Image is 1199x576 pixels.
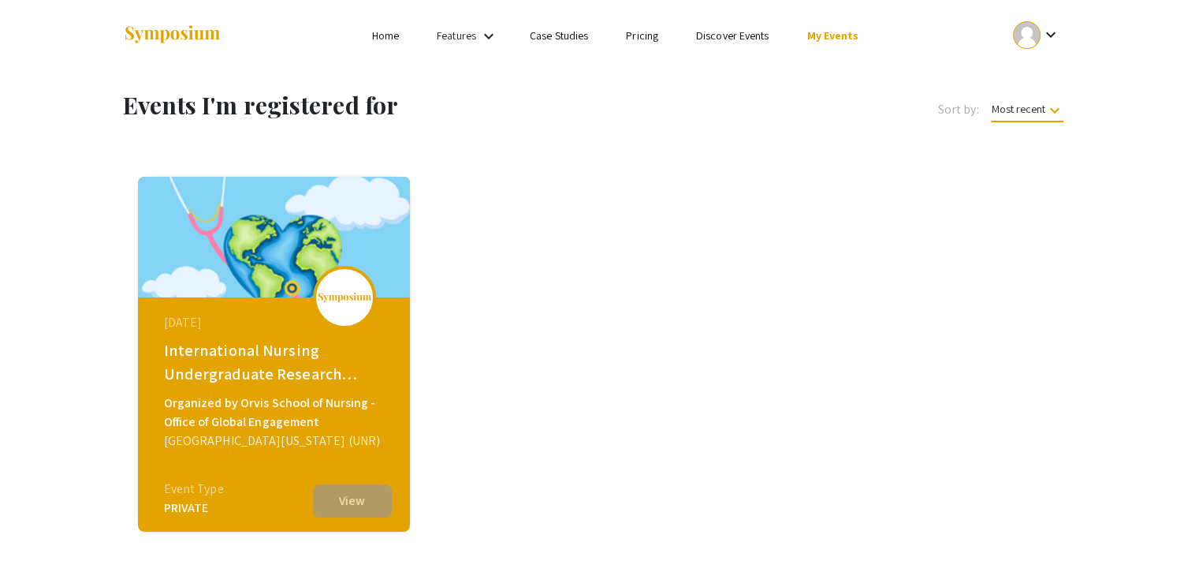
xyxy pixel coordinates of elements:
[1041,25,1059,44] mat-icon: Expand account dropdown
[696,28,769,43] a: Discover Events
[164,480,224,499] div: Event Type
[978,95,1076,123] button: Most recent
[1044,101,1063,120] mat-icon: keyboard_arrow_down
[996,17,1076,53] button: Expand account dropdown
[479,27,498,46] mat-icon: Expand Features list
[164,432,388,451] div: [GEOGRAPHIC_DATA][US_STATE] (UNR)
[313,484,392,518] button: View
[138,177,410,297] img: global-connections-in-nursing-philippines-neva_eventCoverPhoto_3453dd__thumb.png
[317,292,372,303] img: logo_v2.png
[164,313,388,332] div: [DATE]
[123,91,669,119] h1: Events I'm registered for
[123,24,222,46] img: Symposium by ForagerOne
[530,28,588,43] a: Case Studies
[437,28,476,43] a: Features
[164,338,388,386] div: International Nursing Undergraduate Research Symposium (INURS)
[164,499,224,518] div: PRIVATE
[806,28,858,43] a: My Events
[164,394,388,432] div: Organized by Orvis School of Nursing - Office of Global Engagement
[626,28,658,43] a: Pricing
[938,100,979,119] span: Sort by:
[372,28,399,43] a: Home
[991,102,1063,122] span: Most recent
[12,505,67,564] iframe: Chat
